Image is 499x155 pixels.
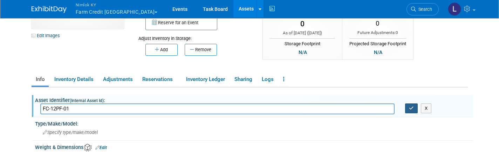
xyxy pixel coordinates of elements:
button: Reserve for an Event [145,15,217,30]
span: Specify type/make/model [43,130,98,135]
div: Projected Storage Footprint [349,38,406,47]
div: Asset Identifier : [35,95,473,104]
a: Reservations [138,73,180,86]
a: Adjustments [99,73,137,86]
div: N/A [296,48,309,56]
button: X [421,103,432,113]
img: ExhibitDay [32,6,67,13]
span: 0 [396,30,398,35]
div: Storage Footprint [270,38,335,47]
div: As of [DATE] ( ) [270,30,335,36]
img: Asset Weight and Dimensions [84,144,92,151]
span: 0 [300,20,305,28]
div: Adjust Inventory in Storage: [138,30,252,42]
a: Inventory Ledger [182,73,229,86]
small: (Internal Asset Id) [70,98,104,103]
a: Edit Images [32,31,63,40]
span: [DATE] [308,31,321,35]
a: Info [32,73,49,86]
a: Logs [258,73,278,86]
div: Future Adjustments: [349,30,406,36]
span: Nimlok KY [76,1,158,8]
a: Inventory Details [50,73,97,86]
span: 0 [376,19,380,27]
a: Edit [95,145,107,150]
div: N/A [372,48,384,56]
a: Sharing [230,73,256,86]
div: Weight & Dimensions [35,142,473,151]
a: Search [406,3,439,15]
span: Search [416,7,432,12]
button: Remove [185,44,217,56]
button: Add [145,44,178,56]
img: Luc Schaefer [448,2,461,16]
div: Type/Make/Model: [35,119,473,127]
